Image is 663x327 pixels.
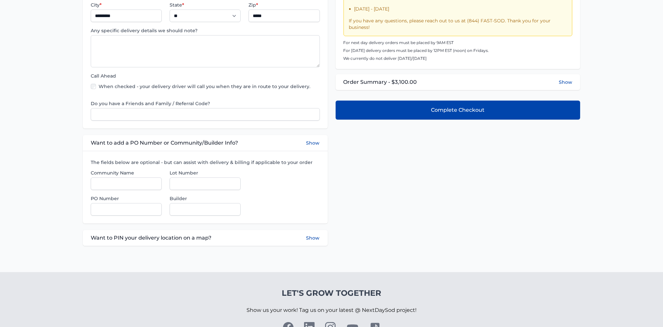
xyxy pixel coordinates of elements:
[249,2,320,8] label: Zip
[343,78,417,86] span: Order Summary - $3,100.00
[91,139,238,147] span: Want to add a PO Number or Community/Builder Info?
[91,234,211,242] span: Want to PIN your delivery location on a map?
[247,298,416,322] p: Show us your work! Tag us on your latest @ NextDaySod project!
[306,234,320,242] button: Show
[354,6,567,12] li: [DATE] - [DATE]
[306,139,320,147] button: Show
[91,159,320,166] label: The fields below are optional - but can assist with delivery & billing if applicable to your order
[91,27,320,34] label: Any specific delivery details we should note?
[247,288,416,298] h4: Let's Grow Together
[349,17,567,31] p: If you have any questions, please reach out to us at (844) FAST-SOD. Thank you for your business!
[170,195,241,202] label: Builder
[91,195,162,202] label: PO Number
[431,106,485,114] span: Complete Checkout
[99,83,310,90] label: When checked - your delivery driver will call you when they are in route to your delivery.
[91,170,162,176] label: Community Name
[91,73,320,79] label: Call Ahead
[170,2,241,8] label: State
[336,101,580,120] button: Complete Checkout
[170,170,241,176] label: Lot Number
[343,40,572,45] p: For next day delivery orders must be placed by 9AM EST
[559,79,572,85] button: Show
[343,48,572,53] p: For [DATE] delivery orders must be placed by 12PM EST (noon) on Fridays.
[91,100,320,107] label: Do you have a Friends and Family / Referral Code?
[343,56,572,61] p: We currently do not deliver [DATE]/[DATE]
[91,2,162,8] label: City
